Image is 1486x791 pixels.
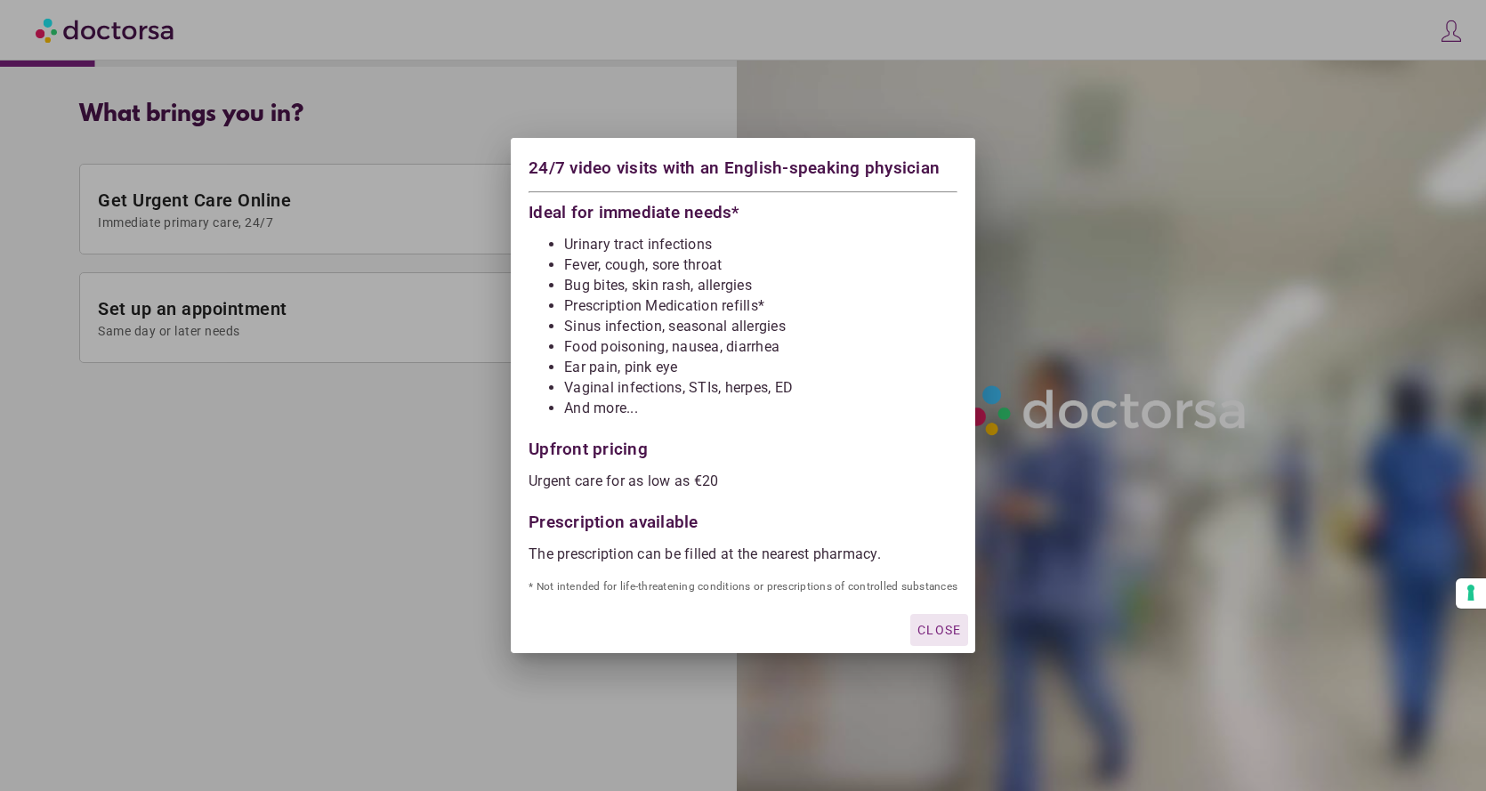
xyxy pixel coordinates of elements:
div: Upfront pricing [529,432,957,458]
p: Urgent care for as low as €20 [529,472,957,490]
p: * Not intended for life-threatening conditions or prescriptions of controlled substances [529,577,957,595]
li: Prescription Medication refills* [564,297,957,315]
li: And more... [564,400,957,417]
p: The prescription can be filled at the nearest pharmacy. [529,545,957,563]
span: Close [917,623,961,637]
li: Vaginal infections, STIs, herpes, ED [564,379,957,397]
li: Urinary tract infections [564,236,957,254]
button: Your consent preferences for tracking technologies [1456,578,1486,609]
li: Sinus infection, seasonal allergies [564,318,957,335]
li: Fever, cough, sore throat [564,256,957,274]
button: Close [910,614,968,646]
div: Ideal for immediate needs* [529,199,957,222]
li: Food poisoning, nausea, diarrhea [564,338,957,356]
div: 24/7 video visits with an English-speaking physician [529,156,957,185]
div: Prescription available [529,504,957,531]
li: Bug bites, skin rash, allergies [564,277,957,295]
li: Ear pain, pink eye [564,359,957,376]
